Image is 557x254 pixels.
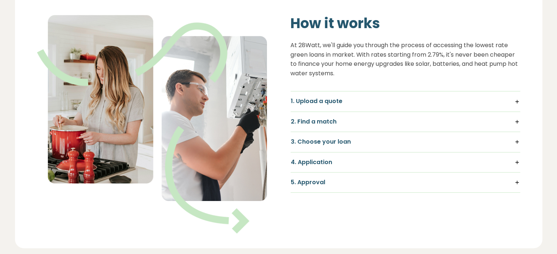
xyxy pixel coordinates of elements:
[291,97,520,105] h5: 1. Upload a quote
[291,178,520,186] h5: 5. Approval
[291,158,520,166] h5: 4. Application
[291,118,520,126] h5: 2. Find a match
[37,15,267,233] img: Illustration showing finance steps
[291,138,520,146] h5: 3. Choose your loan
[290,41,520,78] p: At 28Watt, we'll guide you through the process of accessing the lowest rate green loans in market...
[520,219,557,254] iframe: Chat Widget
[290,15,520,32] h2: How it works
